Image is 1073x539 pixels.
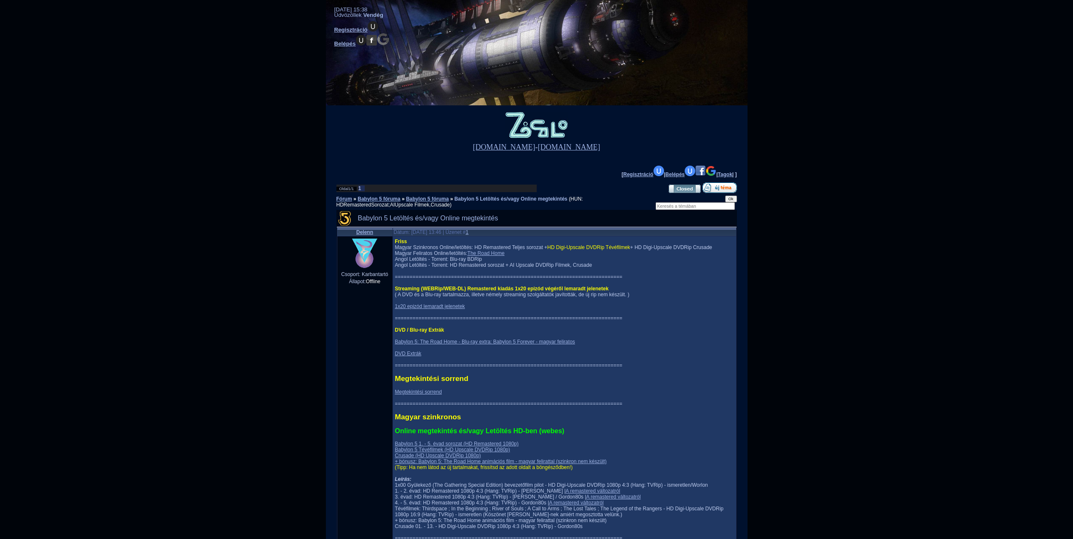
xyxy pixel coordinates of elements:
[665,172,716,177] a: Belépés
[352,187,354,191] span: 1
[336,196,583,208] span: (HUN: HDRemasteredSorozat;AIUpscale Filmek,Crusade)
[393,228,736,236] td: Dátum: [DATE] 13:46 | Üzenet #
[454,196,567,202] a: Babylon 5 Letöltés és/vagy Online megtekintés
[656,202,735,210] input: Keresés a témában
[352,239,378,268] img: Delenn
[395,464,573,470] span: (Tipp: Ha nem látod az új tartalmakat, frissítsd az adott oldalt a böngésződben!)
[547,244,630,250] span: HD Digi-Upscale DVDRip Tévéfilmek
[450,196,453,202] span: »
[718,172,732,177] a: Tagok
[368,21,378,32] img: uid.png
[566,488,620,494] a: A remastered változatról
[468,250,505,256] a: The Road Home
[395,286,609,292] span: Streaming (WEBRip/WEB-DL) Remastered kiadás 1x20 epizód végéről lemaradt jelenetek
[356,35,366,46] img: uid.png
[363,12,383,18] b: Vendég
[706,166,716,176] img: gsz.png
[725,196,737,202] input: Ok
[334,40,390,47] a: Belépés
[395,239,407,244] span: Friss
[358,196,400,202] a: Babylon 5 fóruma
[358,185,365,191] li: 1
[334,6,368,13] div: [DATE] 15:38
[377,33,390,46] img: g.png
[348,187,350,191] span: 1
[336,196,352,202] a: Fórum
[339,271,390,277] div: Csoport: Karbantartó
[695,166,706,176] img: facebook_kek.png
[395,374,468,383] span: Megtekintési sorrend
[406,196,449,202] a: Babylon 5 fóruma
[356,229,373,235] a: Delenn
[366,35,377,46] img: facebook.png
[653,166,664,176] img: uid_kek.png
[685,166,695,176] img: uid_kek.png
[339,277,390,284] div: Állapot:
[395,389,442,395] a: Megtekintési sorrend
[334,27,378,33] a: Regisztráció
[669,185,701,193] img: Lezárt téma
[473,143,600,151] font: -
[334,27,368,33] b: Regisztráció
[336,187,357,191] li: Oldal /
[702,182,737,193] img: Új téma
[358,215,498,222] span: Babylon 5 Letöltés és/vagy Online megtekintés
[334,12,383,18] div: Üdvözöllek
[465,229,468,235] a: 1
[395,427,565,434] span: Online megtekintés és/vagy Letöltés HD-ben (webes)
[395,303,465,309] a: 1x20 epizód lemaradt jelenetek
[353,196,356,202] span: »
[549,500,603,506] a: A remastered változatról
[395,351,422,357] a: DVD Extrák
[623,172,664,177] a: Regisztráció
[621,172,737,177] b: [ | | | ]
[395,476,411,482] b: Leírás:
[402,196,405,202] span: »
[395,413,461,421] span: Magyar szinkronos
[505,112,568,142] img: zocaloforum.jpg
[366,279,380,284] span: Offline
[395,441,607,464] a: Babylon 5 1. - 5. évad sorozat (HD Remastered 1080p)Babylon 5 Tévéfilmek (HD Upscale DVDRip 1080p...
[395,339,575,345] a: Babylon 5: The Road Home - Blu-ray extra: Babylon 5 Forever - magyar feliratos
[473,143,535,151] a: [DOMAIN_NAME]
[586,494,640,500] a: A remastered változatról
[334,40,356,47] b: Belépés
[395,327,444,333] span: DVD / Blu-ray Extrák
[538,143,600,151] a: [DOMAIN_NAME]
